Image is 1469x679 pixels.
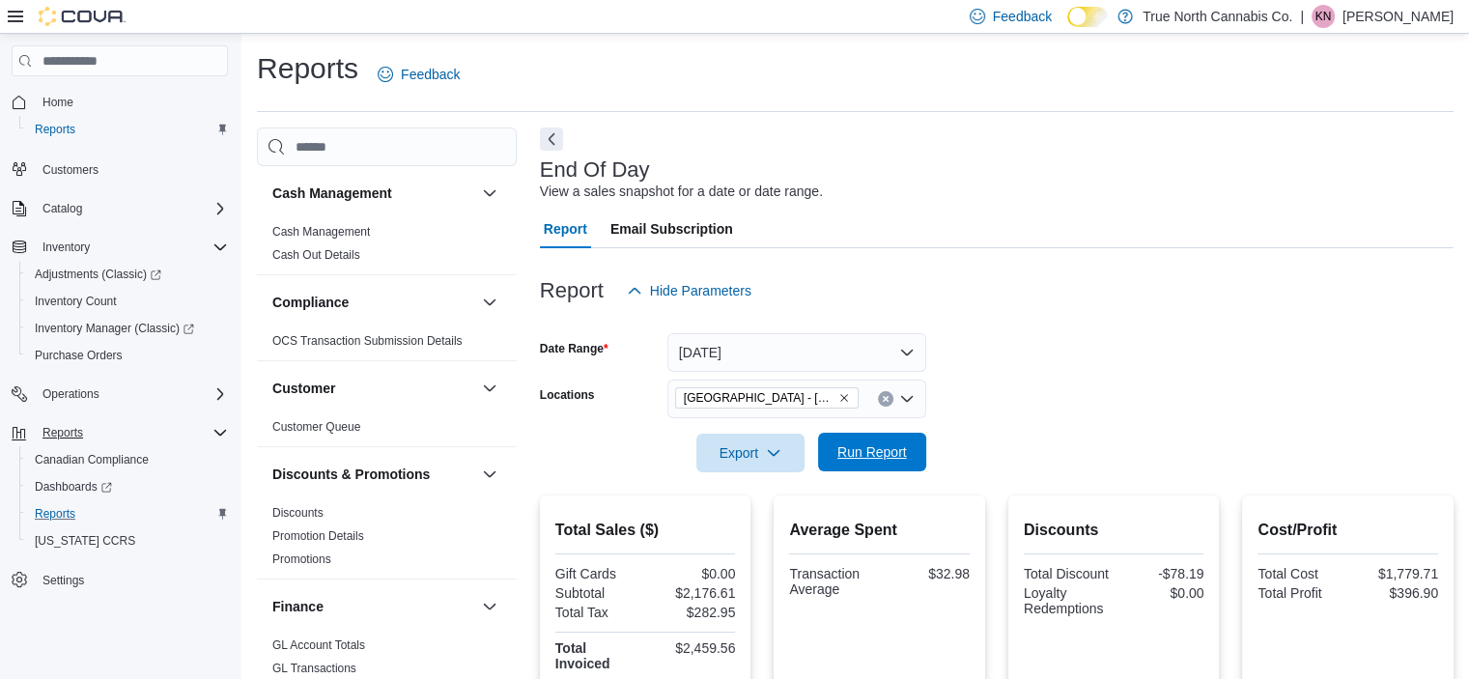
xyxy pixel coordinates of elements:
h3: Discounts & Promotions [272,465,430,484]
span: Promotions [272,552,331,567]
a: OCS Transaction Submission Details [272,334,463,348]
a: Inventory Count [27,290,125,313]
span: Dashboards [27,475,228,498]
span: OCS Transaction Submission Details [272,333,463,349]
button: Reports [35,421,91,444]
img: Cova [39,7,126,26]
span: Hide Parameters [650,281,751,300]
a: Discounts [272,506,324,520]
span: Email Subscription [610,210,733,248]
button: Operations [35,382,107,406]
h3: Report [540,279,604,302]
button: Home [4,88,236,116]
button: Customer [478,377,501,400]
button: Export [696,434,805,472]
span: Washington CCRS [27,529,228,552]
div: Cash Management [257,220,517,274]
span: Inventory Count [35,294,117,309]
span: Home [35,90,228,114]
span: Cash Out Details [272,247,360,263]
p: [PERSON_NAME] [1342,5,1454,28]
div: Total Tax [555,605,641,620]
h2: Total Sales ($) [555,519,736,542]
span: Catalog [35,197,228,220]
label: Date Range [540,341,608,356]
span: Customers [35,156,228,181]
button: Operations [4,381,236,408]
span: Inventory Manager (Classic) [35,321,194,336]
div: Total Cost [1257,566,1343,581]
span: GL Account Totals [272,637,365,653]
a: [US_STATE] CCRS [27,529,143,552]
span: Inventory [42,240,90,255]
span: Purchase Orders [35,348,123,363]
div: Kyrah Nicholls [1312,5,1335,28]
a: Promotions [272,552,331,566]
input: Dark Mode [1067,7,1108,27]
div: $2,176.61 [649,585,735,601]
span: Run Report [837,442,907,462]
button: Hide Parameters [619,271,759,310]
nav: Complex example [12,80,228,644]
div: Total Discount [1024,566,1110,581]
span: Catalog [42,201,82,216]
a: Inventory Manager (Classic) [27,317,202,340]
h2: Cost/Profit [1257,519,1438,542]
span: Cash Management [272,224,370,240]
button: Reports [4,419,236,446]
div: Transaction Average [789,566,875,597]
span: Promotion Details [272,528,364,544]
span: Reports [42,425,83,440]
span: KN [1315,5,1332,28]
div: -$78.19 [1117,566,1203,581]
strong: Total Invoiced [555,640,610,671]
button: Cash Management [478,182,501,205]
div: Total Profit [1257,585,1343,601]
button: Open list of options [899,391,915,407]
button: Discounts & Promotions [478,463,501,486]
span: Adjustments (Classic) [35,267,161,282]
span: Settings [35,568,228,592]
a: Inventory Manager (Classic) [19,315,236,342]
span: Reports [35,421,228,444]
p: True North Cannabis Co. [1143,5,1292,28]
div: Loyalty Redemptions [1024,585,1110,616]
a: Home [35,91,81,114]
span: Feedback [401,65,460,84]
h2: Average Spent [789,519,970,542]
div: $0.00 [649,566,735,581]
span: Feedback [993,7,1052,26]
span: [US_STATE] CCRS [35,533,135,549]
button: Inventory [35,236,98,259]
h3: Customer [272,379,335,398]
span: Reports [27,502,228,525]
a: Feedback [370,55,467,94]
a: Reports [27,502,83,525]
span: Inventory Manager (Classic) [27,317,228,340]
button: Canadian Compliance [19,446,236,473]
a: GL Transactions [272,662,356,675]
a: Settings [35,569,92,592]
div: Compliance [257,329,517,360]
div: Customer [257,415,517,446]
span: Operations [42,386,99,402]
span: Dashboards [35,479,112,495]
button: Settings [4,566,236,594]
span: Operations [35,382,228,406]
span: GL Transactions [272,661,356,676]
button: Cash Management [272,184,474,203]
a: Dashboards [27,475,120,498]
a: Dashboards [19,473,236,500]
a: Reports [27,118,83,141]
button: Inventory [4,234,236,261]
h1: Reports [257,49,358,88]
div: $2,459.56 [649,640,735,656]
span: Inventory [35,236,228,259]
button: Catalog [35,197,90,220]
h3: Finance [272,597,324,616]
span: Customers [42,162,99,178]
div: Gift Cards [555,566,641,581]
button: Inventory Count [19,288,236,315]
span: Customer Queue [272,419,360,435]
div: View a sales snapshot for a date or date range. [540,182,823,202]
